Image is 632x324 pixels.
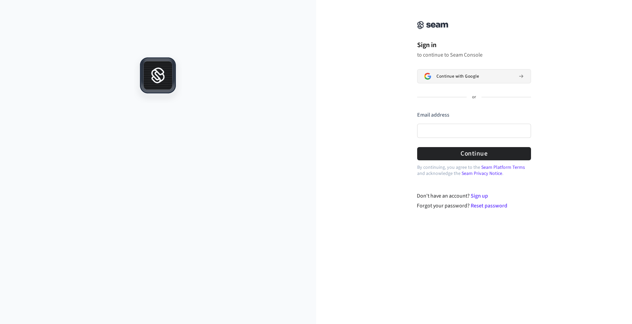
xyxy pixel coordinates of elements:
[424,73,431,80] img: Sign in with Google
[417,192,531,200] div: Don't have an account?
[417,111,449,119] label: Email address
[462,170,502,177] a: Seam Privacy Notice
[417,21,448,29] img: Seam Console
[481,164,525,171] a: Seam Platform Terms
[417,40,531,50] h1: Sign in
[436,74,479,79] span: Continue with Google
[471,202,507,209] a: Reset password
[472,94,476,100] p: or
[417,52,531,58] p: to continue to Seam Console
[417,202,531,210] div: Forgot your password?
[417,164,531,177] p: By continuing, you agree to the and acknowledge the .
[417,69,531,83] button: Sign in with GoogleContinue with Google
[471,192,488,200] a: Sign up
[417,147,531,160] button: Continue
